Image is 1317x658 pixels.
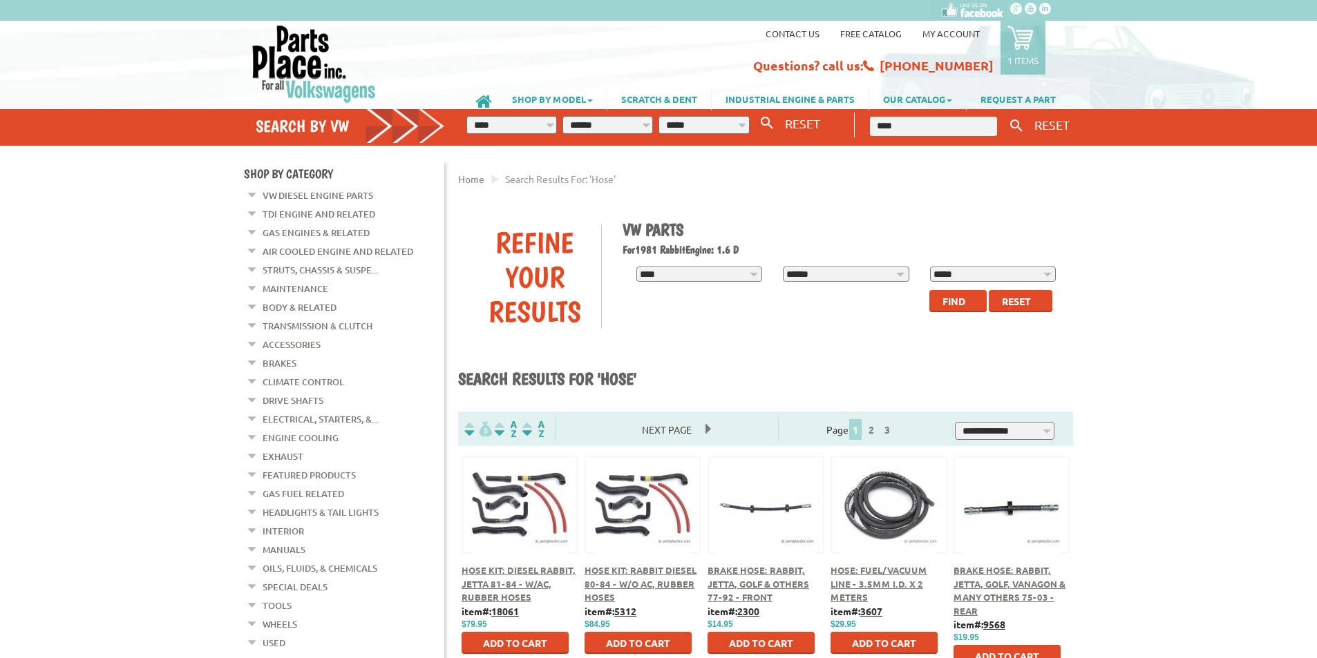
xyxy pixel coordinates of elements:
button: Add to Cart [462,632,569,654]
a: Hose: Fuel/Vacuum Line - 3.5mm I.D. x 2 meters [831,564,927,603]
button: Keyword Search [1006,115,1027,137]
a: Transmission & Clutch [263,317,372,335]
a: TDI Engine and Related [263,205,375,223]
b: item#: [585,605,636,617]
a: VW Diesel Engine Parts [263,186,373,204]
a: Brake Hose: Rabbit, Jetta, Golf, Vanagon & Many Others 75-03 - Rear [954,564,1065,617]
a: Contact us [766,28,819,39]
div: Page [778,418,942,440]
a: My Account [922,28,980,39]
a: Electrical, Starters, &... [263,410,378,428]
span: $79.95 [462,619,487,629]
h4: Search by VW [256,116,445,136]
button: Add to Cart [585,632,692,654]
a: Headlights & Tail Lights [263,503,379,521]
button: Add to Cart [831,632,938,654]
button: Reset [989,290,1052,312]
a: 3 [881,423,893,436]
a: REQUEST A PART [967,87,1070,110]
u: 3607 [860,605,882,617]
h2: 1981 Rabbit [623,243,1063,256]
span: For [623,243,635,256]
a: Accessories [263,336,321,354]
span: RESET [1034,117,1070,132]
span: RESET [785,116,820,130]
span: Search results for: 'hose' [505,173,616,185]
a: Manuals [263,541,305,559]
a: Oils, Fluids, & Chemicals [263,559,377,577]
a: Climate Control [263,373,344,391]
a: Brakes [263,354,296,372]
a: Hose Kit: Rabbit Diesel 80-84 - w/o AC, Rubber Hoses [585,564,697,603]
span: Engine: 1.6 D [685,243,739,256]
span: Find [942,295,965,307]
b: item#: [708,605,759,617]
span: Add to Cart [606,637,670,649]
a: Tools [263,597,292,615]
div: Refine Your Results [468,225,601,329]
a: Featured Products [263,466,356,484]
a: OUR CATALOG [869,87,966,110]
a: Body & Related [263,298,337,316]
span: 1 [849,419,862,440]
a: Used [263,634,285,652]
u: 18061 [491,605,519,617]
a: Brake Hose: Rabbit, Jetta, Golf & Others 77-92 - Front [708,564,809,603]
a: Maintenance [263,280,328,298]
button: RESET [779,113,826,133]
a: 2 [865,423,878,436]
a: SCRATCH & DENT [607,87,711,110]
p: 1 items [1007,55,1039,66]
b: item#: [831,605,882,617]
a: SHOP BY MODEL [498,87,607,110]
img: filterpricelow.svg [464,421,492,437]
button: Find [929,290,987,312]
a: Gas Engines & Related [263,224,370,242]
a: Struts, Chassis & Suspe... [263,261,378,279]
u: 5312 [614,605,636,617]
a: Interior [263,522,304,540]
a: Engine Cooling [263,429,339,447]
a: Gas Fuel Related [263,485,344,503]
h4: Shop By Category [244,166,444,181]
a: Home [458,173,484,185]
span: $14.95 [708,619,733,629]
u: 2300 [737,605,759,617]
b: item#: [462,605,519,617]
span: $84.95 [585,619,610,629]
button: RESET [1029,115,1075,135]
a: INDUSTRIAL ENGINE & PARTS [712,87,869,110]
a: Wheels [263,615,297,633]
span: Add to Cart [483,637,547,649]
span: Next Page [628,419,705,440]
h1: VW Parts [623,220,1063,240]
span: Add to Cart [852,637,916,649]
a: Air Cooled Engine and Related [263,242,413,260]
a: Hose Kit: Diesel Rabbit, Jetta 81-84 - w/AC, Rubber Hoses [462,564,576,603]
span: $19.95 [954,632,979,642]
b: item#: [954,618,1005,630]
span: $29.95 [831,619,856,629]
button: Add to Cart [708,632,815,654]
a: Drive Shafts [263,391,323,409]
h1: Search results for 'hose' [458,369,1073,391]
a: Next Page [628,423,705,436]
img: Parts Place Inc! [251,24,377,104]
img: Sort by Headline [492,421,520,437]
a: Exhaust [263,447,303,465]
a: 1 items [1001,21,1045,75]
button: Search By VW... [755,113,779,133]
span: Reset [1002,295,1031,307]
a: Free Catalog [840,28,902,39]
u: 9568 [983,618,1005,630]
img: Sort by Sales Rank [520,421,547,437]
span: Add to Cart [729,637,793,649]
a: Special Deals [263,578,328,596]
